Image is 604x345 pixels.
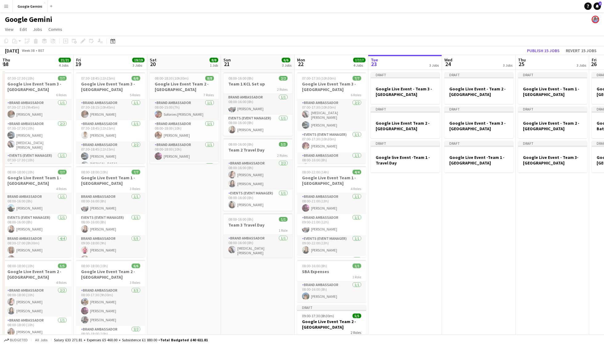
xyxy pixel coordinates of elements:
button: Google Gemini [13,0,47,12]
span: 3 Roles [130,280,140,285]
app-card-role: Brand Ambassador1/107:30-18:45 (11h15m)[PERSON_NAME] [76,120,145,141]
span: 5/5 [58,264,67,268]
span: 08:00-16:00 (8h) [302,264,327,268]
span: Budgeted [10,338,28,342]
app-card-role: Brand Ambassador1/109:00-21:00 (12h)[PERSON_NAME] [297,214,366,235]
h3: Google Live Event Team 3 - [GEOGRAPHIC_DATA] [2,81,71,92]
h3: Google Live Event Team 3 - [GEOGRAPHIC_DATA] [76,81,145,92]
span: 07:30-17:30 (10h) [7,76,34,81]
h1: Google Gemini [5,15,52,24]
h3: Google Live Event -Team 1 - [GEOGRAPHIC_DATA] [444,155,513,166]
h3: Google Live Event - Team 2 - [GEOGRAPHIC_DATA] [518,120,587,131]
div: 07:30-18:45 (11h15m)6/6Google Live Event Team 3 - [GEOGRAPHIC_DATA]5 RolesBrand Ambassador1/107:3... [76,72,145,164]
div: Draft [371,72,440,77]
span: 3 [599,2,602,6]
a: View [2,25,16,33]
span: 24 [443,60,452,68]
a: 3 [594,2,601,10]
app-job-card: DraftGoogle Live Event - Team 2 - [GEOGRAPHIC_DATA] [444,72,513,104]
span: 4 Roles [351,186,361,191]
h3: Google Live Event - Team 3 - [GEOGRAPHIC_DATA] [371,86,440,97]
span: 5 Roles [130,93,140,97]
span: 8/8 [205,76,214,81]
span: 19/19 [132,58,145,62]
app-job-card: DraftGoogle Live Event - Team 3 - [GEOGRAPHIC_DATA] [371,72,440,104]
div: 3 Jobs [429,63,439,68]
span: 3/3 [279,142,288,147]
div: Draft [518,72,587,77]
span: 2 Roles [277,153,288,158]
app-card-role: Brand Ambassador1/107:30-18:15 (10h45m)[PERSON_NAME] [76,99,145,120]
h3: Google Live Event Team 2 - [GEOGRAPHIC_DATA] [150,81,219,92]
span: 20 [149,60,157,68]
span: Comms [48,27,62,32]
div: 08:00-22:00 (14h)4/4Google Live Event Team 1 - [GEOGRAPHIC_DATA]4 RolesBrand Ambassador1/108:00-2... [297,166,366,257]
span: 8/8 [210,58,218,62]
span: 1/1 [353,264,361,268]
div: 4 Jobs [59,63,71,68]
app-card-role: Brand Ambassador2/208:00-18:00 (10h)[PERSON_NAME][PERSON_NAME] [2,287,71,317]
div: DraftGoogle Live Event - Team 3 - [GEOGRAPHIC_DATA] [444,106,513,138]
div: Draft [444,141,513,146]
span: 08:00-16:00 (8h) [228,142,253,147]
app-card-role: Brand Ambassador5/509:00-18:00 (9h)[PERSON_NAME][PERSON_NAME] [76,235,145,292]
h3: Google Live Event Team 2 -[GEOGRAPHIC_DATA] [371,120,440,131]
div: 3 Jobs [133,63,144,68]
span: 4/4 [353,170,361,174]
app-job-card: 07:00-17:30 (10h30m)7/7Google Live Event Team 3 - [GEOGRAPHIC_DATA]6 RolesBrand Ambassador2/207:0... [297,72,366,164]
span: 1 Role [352,275,361,279]
app-card-role: Brand Ambassador2/207:00-17:30 (10h30m)[MEDICAL_DATA][PERSON_NAME][PERSON_NAME] [297,99,366,131]
span: Fri [592,57,597,63]
app-card-role: Brand Ambassador1/108:00-21:00 (13h)[PERSON_NAME] [297,193,366,214]
h3: SBA Expenses [297,269,366,274]
button: Publish 15 jobs [524,47,562,55]
span: 6 Roles [351,93,361,97]
div: 1 Job [210,63,218,68]
span: 2/2 [279,76,288,81]
h3: Google Live Event Team 2 - [GEOGRAPHIC_DATA] [2,269,71,280]
span: 4 Roles [56,186,67,191]
app-job-card: DraftGoogle Live Event - Team 3- [GEOGRAPHIC_DATA] [518,141,587,172]
div: 3 Jobs [503,63,512,68]
span: 21/21 [59,58,71,62]
app-card-role: Brand Ambassador4/408:30-17:00 (8h30m)[PERSON_NAME][PERSON_NAME] [2,235,71,283]
app-card-role: Brand Ambassador1/108:00-16:00 (8h)[PERSON_NAME] [223,94,292,115]
h3: Google Live Event - Team 3 - [GEOGRAPHIC_DATA] [444,120,513,131]
h3: Google Live Event - Team 3- [GEOGRAPHIC_DATA] [518,155,587,166]
app-card-role: Events (Event Manager)1/108:00-16:00 (8h)[PERSON_NAME] [76,214,145,235]
app-card-role: Brand Ambassador1/1 [297,256,366,277]
app-job-card: DraftGoogle Live Event - Team 1 - [GEOGRAPHIC_DATA] [518,72,587,104]
app-job-card: DraftGoogle Live Event Team 2 -[GEOGRAPHIC_DATA] [371,106,440,138]
app-card-role: Brand Ambassador1/107:30-17:15 (9h45m)[PERSON_NAME] [2,99,71,120]
app-card-role: Brand Ambassador1/108:00-18:00 (10h)[PERSON_NAME] [150,120,219,141]
span: 08:00-18:00 (10h) [81,170,108,174]
app-job-card: DraftGoogle live Event -Team 1 - Travel Day [371,141,440,172]
div: Draft [518,141,587,146]
div: 3 Jobs [282,63,292,68]
app-job-card: 08:00-18:00 (10h)7/7Google Live Event Team 1 - [GEOGRAPHIC_DATA]4 RolesBrand Ambassador1/108:00-1... [2,166,71,257]
button: Revert 15 jobs [563,47,599,55]
span: Wed [444,57,452,63]
app-job-card: 08:00-18:30 (10h30m)8/8Google Live Event Team 2 - [GEOGRAPHIC_DATA]7 RolesBrand Ambassador1/108:0... [150,72,219,164]
app-job-card: 08:00-16:00 (8h)3/3Team 2 Travel Day2 RolesBrand Ambassador2/208:00-16:00 (8h)[PERSON_NAME][PERSO... [223,138,292,211]
app-job-card: 08:00-16:00 (8h)2/2Team 1 KCL Set up2 RolesBrand Ambassador1/108:00-16:00 (8h)[PERSON_NAME]Events... [223,72,292,136]
app-card-role: Events (Event Manager)1/107:00-17:30 (10h30m)[PERSON_NAME] [297,131,366,152]
span: Sat [150,57,157,63]
span: Thu [2,57,10,63]
div: 08:00-18:00 (10h)7/7Google Live Event Team 1 - [GEOGRAPHIC_DATA]3 RolesBrand Ambassador1/108:00-1... [76,166,145,257]
span: Thu [518,57,526,63]
div: Draft [371,106,440,111]
span: 6/6 [282,58,290,62]
div: DraftGoogle Live Event -Team 1 - [GEOGRAPHIC_DATA] [444,141,513,172]
div: Draft [297,305,366,310]
a: Edit [17,25,29,33]
h3: Google live Event -Team 1 - Travel Day [371,155,440,166]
